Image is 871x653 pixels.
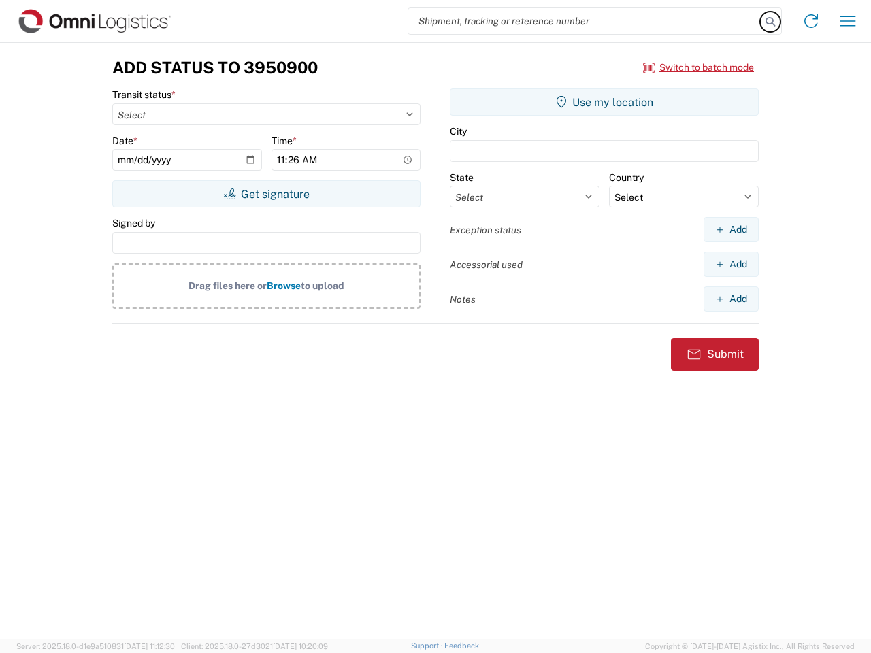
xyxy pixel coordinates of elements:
[450,224,521,236] label: Exception status
[450,258,523,271] label: Accessorial used
[188,280,267,291] span: Drag files here or
[671,338,759,371] button: Submit
[112,88,176,101] label: Transit status
[645,640,855,652] span: Copyright © [DATE]-[DATE] Agistix Inc., All Rights Reserved
[704,252,759,277] button: Add
[301,280,344,291] span: to upload
[124,642,175,650] span: [DATE] 11:12:30
[704,217,759,242] button: Add
[704,286,759,312] button: Add
[450,171,474,184] label: State
[609,171,644,184] label: Country
[273,642,328,650] span: [DATE] 10:20:09
[112,135,137,147] label: Date
[112,217,155,229] label: Signed by
[408,8,761,34] input: Shipment, tracking or reference number
[112,58,318,78] h3: Add Status to 3950900
[444,641,479,650] a: Feedback
[16,642,175,650] span: Server: 2025.18.0-d1e9a510831
[181,642,328,650] span: Client: 2025.18.0-27d3021
[272,135,297,147] label: Time
[643,56,754,79] button: Switch to batch mode
[450,293,476,305] label: Notes
[112,180,421,207] button: Get signature
[267,280,301,291] span: Browse
[450,88,759,116] button: Use my location
[450,125,467,137] label: City
[411,641,445,650] a: Support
